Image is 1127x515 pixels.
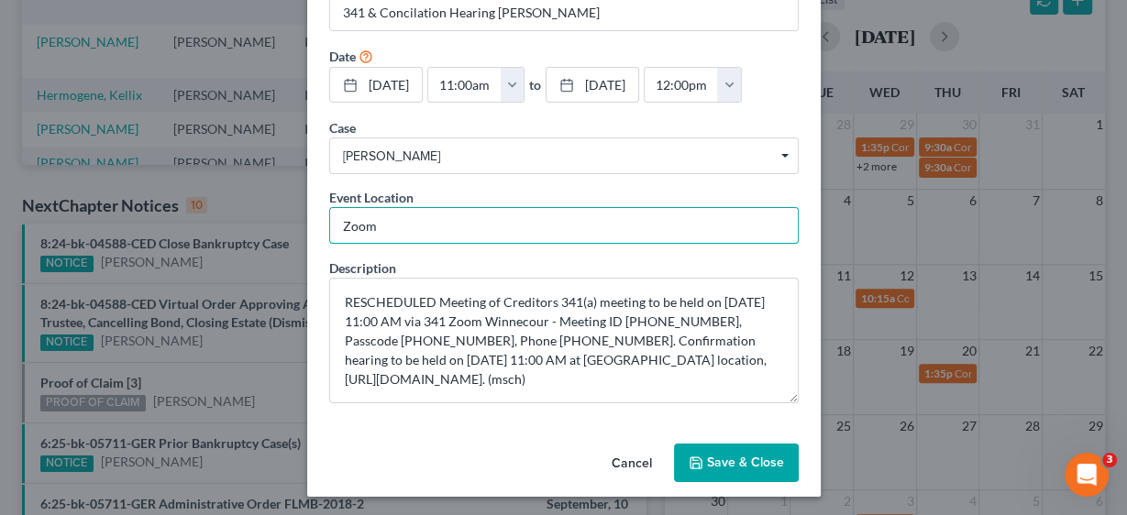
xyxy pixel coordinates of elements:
button: Save & Close [674,444,799,482]
label: Date [329,47,356,66]
label: Event Location [329,188,414,207]
a: [DATE] [547,68,638,103]
iframe: Intercom live chat [1065,453,1109,497]
span: [PERSON_NAME] [343,147,785,166]
label: Case [329,118,356,137]
input: -- : -- [428,68,502,103]
input: -- : -- [645,68,718,103]
button: Cancel [597,445,667,482]
label: to [529,75,541,94]
input: Enter location... [330,208,798,243]
span: 3 [1102,453,1117,467]
a: [DATE] [330,68,422,103]
label: Description [329,258,396,278]
span: Select box activate [329,137,799,174]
